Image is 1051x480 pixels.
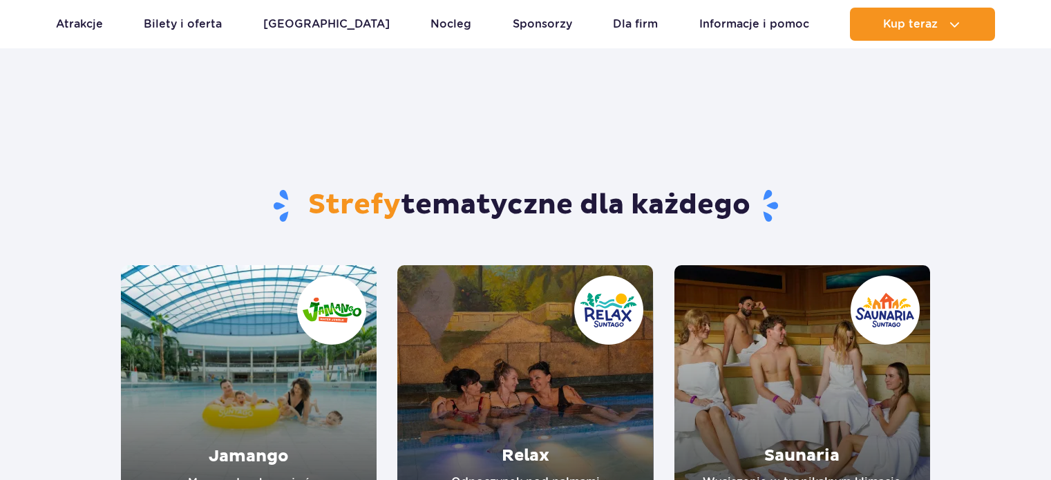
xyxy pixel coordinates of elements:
[56,8,103,41] a: Atrakcje
[430,8,471,41] a: Nocleg
[850,8,995,41] button: Kup teraz
[613,8,658,41] a: Dla firm
[263,8,390,41] a: [GEOGRAPHIC_DATA]
[699,8,809,41] a: Informacje i pomoc
[308,188,401,222] span: Strefy
[883,18,938,30] span: Kup teraz
[121,188,930,224] h1: tematyczne dla każdego
[144,8,222,41] a: Bilety i oferta
[513,8,572,41] a: Sponsorzy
